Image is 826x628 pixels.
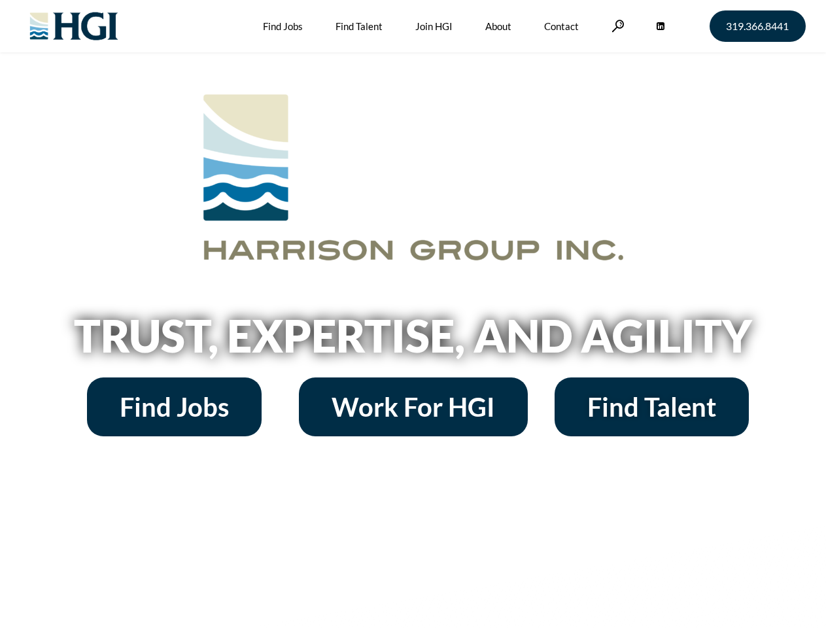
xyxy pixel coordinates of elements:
a: Work For HGI [299,377,528,436]
span: Find Jobs [120,394,229,420]
a: 319.366.8441 [710,10,806,42]
a: Find Talent [555,377,749,436]
span: Work For HGI [332,394,495,420]
span: Find Talent [587,394,716,420]
span: 319.366.8441 [726,21,789,31]
h2: Trust, Expertise, and Agility [41,313,786,358]
a: Search [611,20,625,32]
a: Find Jobs [87,377,262,436]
